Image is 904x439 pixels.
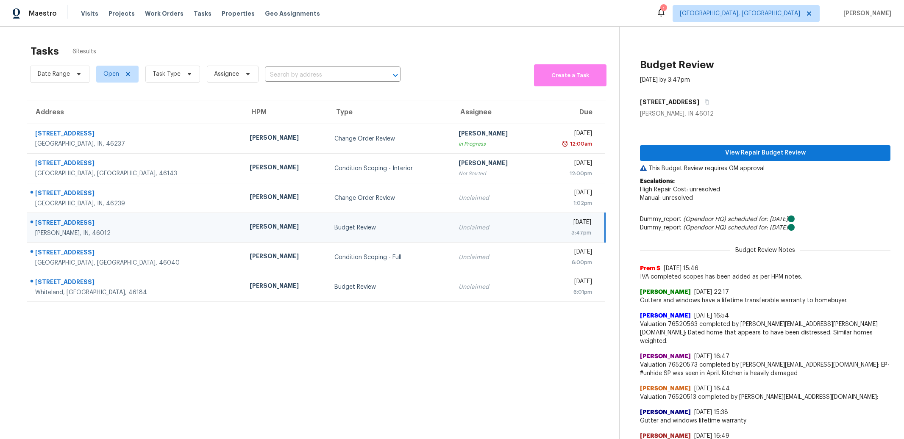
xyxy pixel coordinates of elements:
[35,218,236,229] div: [STREET_ADDRESS]
[459,129,530,140] div: [PERSON_NAME]
[31,47,59,55] h2: Tasks
[72,47,96,56] span: 6 Results
[640,187,720,193] span: High Repair Cost: unresolved
[544,258,592,267] div: 6:00pm
[640,384,691,393] span: [PERSON_NAME]
[640,264,660,273] span: Prem S
[544,129,592,140] div: [DATE]
[35,278,236,288] div: [STREET_ADDRESS]
[452,100,537,124] th: Assignee
[640,164,890,173] p: This Budget Review requires GM approval
[683,225,726,231] i: (Opendoor HQ)
[544,277,592,288] div: [DATE]
[81,9,98,18] span: Visits
[35,248,236,259] div: [STREET_ADDRESS]
[459,283,530,291] div: Unclaimed
[250,163,321,174] div: [PERSON_NAME]
[334,135,445,143] div: Change Order Review
[459,159,530,169] div: [PERSON_NAME]
[694,313,729,319] span: [DATE] 16:54
[334,224,445,232] div: Budget Review
[265,69,377,82] input: Search by address
[544,169,592,178] div: 12:00pm
[640,361,890,378] span: Valuation 76520573 completed by [PERSON_NAME][EMAIL_ADDRESS][DOMAIN_NAME]: EP- #unhide SP was see...
[544,218,592,229] div: [DATE]
[537,100,605,124] th: Due
[29,9,57,18] span: Maestro
[640,312,691,320] span: [PERSON_NAME]
[640,110,890,118] div: [PERSON_NAME], IN 46012
[840,9,891,18] span: [PERSON_NAME]
[728,216,788,222] i: scheduled for: [DATE]
[544,159,592,169] div: [DATE]
[27,100,243,124] th: Address
[35,129,236,140] div: [STREET_ADDRESS]
[35,288,236,297] div: Whiteland, [GEOGRAPHIC_DATA], 46184
[640,178,675,184] b: Escalations:
[194,11,211,17] span: Tasks
[640,417,890,425] span: Gutter and windows lifetime warranty
[683,216,726,222] i: (Opendoor HQ)
[694,386,730,392] span: [DATE] 16:44
[730,246,800,254] span: Budget Review Notes
[664,265,698,271] span: [DATE] 15:46
[459,224,530,232] div: Unclaimed
[694,433,729,439] span: [DATE] 16:49
[544,248,592,258] div: [DATE]
[640,408,691,417] span: [PERSON_NAME]
[640,352,691,361] span: [PERSON_NAME]
[538,71,602,80] span: Create a Task
[108,9,135,18] span: Projects
[334,194,445,202] div: Change Order Review
[334,283,445,291] div: Budget Review
[544,199,592,207] div: 1:02pm
[640,224,890,232] div: Dummy_report
[640,61,714,69] h2: Budget Review
[544,188,592,199] div: [DATE]
[640,195,693,201] span: Manual: unresolved
[680,9,800,18] span: [GEOGRAPHIC_DATA], [GEOGRAPHIC_DATA]
[544,229,592,237] div: 3:47pm
[640,288,691,296] span: [PERSON_NAME]
[694,409,728,415] span: [DATE] 15:38
[562,140,568,148] img: Overdue Alarm Icon
[35,159,236,169] div: [STREET_ADDRESS]
[250,222,321,233] div: [PERSON_NAME]
[243,100,328,124] th: HPM
[459,194,530,202] div: Unclaimed
[640,393,890,401] span: Valuation 76520513 completed by [PERSON_NAME][EMAIL_ADDRESS][DOMAIN_NAME]:
[640,320,890,345] span: Valuation 76520563 completed by [PERSON_NAME][EMAIL_ADDRESS][PERSON_NAME][DOMAIN_NAME]: Dated hom...
[35,229,236,237] div: [PERSON_NAME], IN, 46012
[640,215,890,224] div: Dummy_report
[568,140,592,148] div: 12:00am
[640,145,890,161] button: View Repair Budget Review
[640,296,890,305] span: Gutters and windows have a lifetime transferable warranty to homebuyer.
[250,193,321,203] div: [PERSON_NAME]
[694,289,729,295] span: [DATE] 22:17
[35,140,236,148] div: [GEOGRAPHIC_DATA], IN, 46237
[35,189,236,199] div: [STREET_ADDRESS]
[334,164,445,173] div: Condition Scoping - Interior
[250,133,321,144] div: [PERSON_NAME]
[389,69,401,81] button: Open
[103,70,119,78] span: Open
[35,169,236,178] div: [GEOGRAPHIC_DATA], [GEOGRAPHIC_DATA], 46143
[38,70,70,78] span: Date Range
[35,199,236,208] div: [GEOGRAPHIC_DATA], IN, 46239
[250,252,321,262] div: [PERSON_NAME]
[640,98,699,106] h5: [STREET_ADDRESS]
[328,100,452,124] th: Type
[145,9,184,18] span: Work Orders
[534,64,606,86] button: Create a Task
[222,9,255,18] span: Properties
[334,253,445,262] div: Condition Scoping - Full
[544,288,592,296] div: 6:01pm
[660,5,666,14] div: 1
[694,353,729,359] span: [DATE] 16:47
[640,273,890,281] span: IVA completed scopes has been added as per HPM notes.
[647,148,884,158] span: View Repair Budget Review
[459,140,530,148] div: In Progress
[459,253,530,262] div: Unclaimed
[728,225,788,231] i: scheduled for: [DATE]
[459,169,530,178] div: Not Started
